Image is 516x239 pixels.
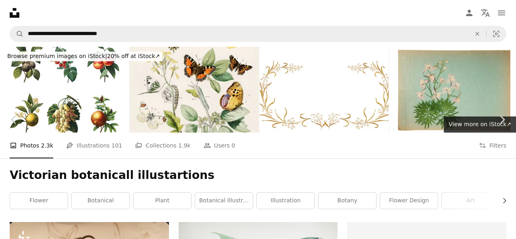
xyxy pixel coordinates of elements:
[380,193,438,209] a: flower design
[7,53,107,59] span: Browse premium images on iStock |
[488,81,516,158] a: Next
[461,5,477,21] a: Log in / Sign up
[257,193,314,209] a: illustration
[10,193,68,209] a: flower
[479,133,506,158] button: Filters
[133,193,191,209] a: plant
[5,52,162,61] div: 20% off at iStock ↗
[477,5,493,21] button: Language
[10,168,506,183] h1: Victorian botanicall illustartions
[112,141,123,150] span: 101
[72,193,129,209] a: botanical
[178,141,190,150] span: 1.9k
[135,133,190,158] a: Collections 1.9k
[195,193,253,209] a: botanical illustration
[231,141,235,150] span: 0
[10,26,506,42] form: Find visuals sitewide
[468,26,486,42] button: Clear
[487,26,506,42] button: Visual search
[318,193,376,209] a: botany
[260,47,389,133] img: Decorative vintage frame with flowers in antique style.
[444,116,516,133] a: View more on iStock↗
[10,26,24,42] button: Search Unsplash
[204,133,235,158] a: Users 0
[442,193,499,209] a: art
[497,193,506,209] button: scroll list to the right
[449,121,511,127] span: View more on iStock ↗
[493,5,510,21] button: Menu
[66,133,122,158] a: Illustrations 101
[130,47,259,133] img: Beautiful butterfly illustration. Ca.1889
[10,8,19,18] a: Home — Unsplash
